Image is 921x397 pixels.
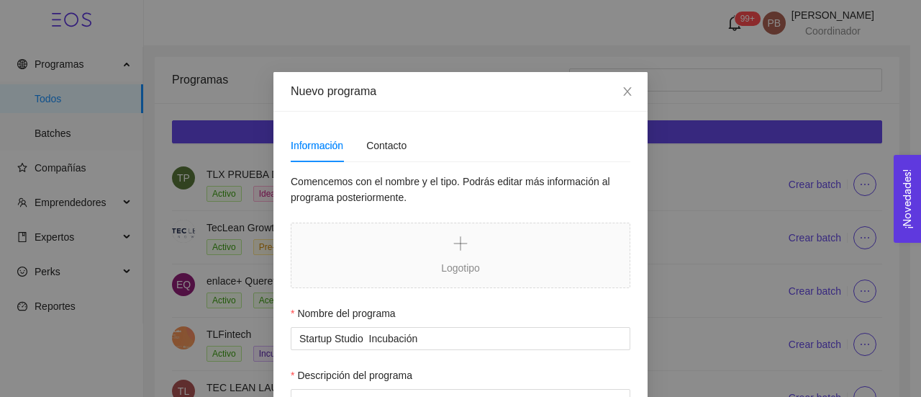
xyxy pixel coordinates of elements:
div: Nuevo programa [291,84,630,99]
span: plus [452,235,469,252]
span: Comencemos con el nombre y el tipo. Podrás editar más información al programa posteriormente. [291,176,610,203]
button: Open Feedback Widget [894,155,921,243]
div: Contacto [366,138,407,153]
label: Nombre del programa [291,305,396,321]
div: Información [291,138,343,153]
label: Descripción del programa [291,367,412,383]
span: close [622,86,633,97]
input: Nombre del programa [291,327,630,350]
span: Logotipo [291,223,630,287]
span: Logotipo [441,262,480,274]
button: Close [607,72,648,112]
